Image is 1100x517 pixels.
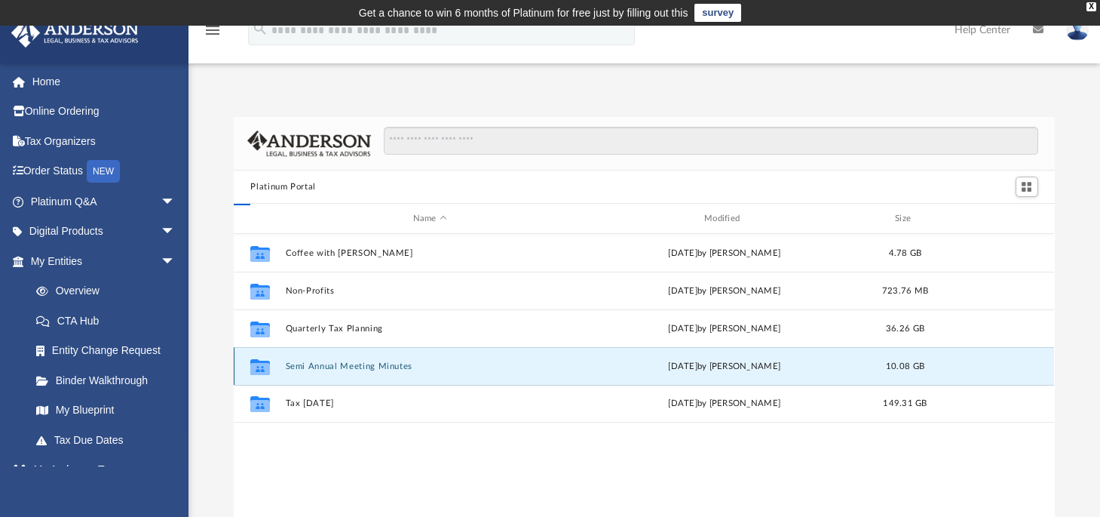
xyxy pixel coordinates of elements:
[11,66,198,97] a: Home
[886,362,924,371] span: 10.08 GB
[204,21,222,39] i: menu
[21,276,198,306] a: Overview
[1016,177,1038,198] button: Switch to Grid View
[241,212,278,226] div: id
[11,186,198,217] a: Platinum Q&Aarrow_drop_down
[286,399,574,408] button: Tax [DATE]
[286,362,574,371] button: Semi Annual Meeting Minutes
[7,18,143,48] img: Anderson Advisors Platinum Portal
[11,455,191,485] a: My Anderson Teamarrow_drop_down
[285,212,574,226] div: Name
[384,127,1037,155] input: Search files and folders
[581,247,869,260] div: [DATE] by [PERSON_NAME]
[1086,2,1096,11] div: close
[161,217,191,248] span: arrow_drop_down
[286,324,574,334] button: Quarterly Tax Planning
[21,306,198,336] a: CTA Hub
[11,97,198,127] a: Online Ordering
[161,186,191,217] span: arrow_drop_down
[161,246,191,277] span: arrow_drop_down
[11,217,198,247] a: Digital Productsarrow_drop_down
[252,20,268,37] i: search
[21,336,198,366] a: Entity Change Request
[21,425,198,455] a: Tax Due Dates
[882,287,928,295] span: 723.76 MB
[581,360,869,374] div: [DATE] by [PERSON_NAME]
[286,286,574,296] button: Non-Profits
[1066,19,1089,41] img: User Pic
[884,399,927,408] span: 149.31 GB
[942,212,1048,226] div: id
[11,126,198,156] a: Tax Organizers
[250,180,316,194] button: Platinum Portal
[889,249,922,257] span: 4.78 GB
[204,29,222,39] a: menu
[359,4,688,22] div: Get a chance to win 6 months of Platinum for free just by filling out this
[581,322,869,336] div: [DATE] by [PERSON_NAME]
[580,212,869,226] div: Modified
[161,455,191,486] span: arrow_drop_down
[581,285,869,298] div: [DATE] by [PERSON_NAME]
[87,160,120,183] div: NEW
[11,246,198,276] a: My Entitiesarrow_drop_down
[875,212,936,226] div: Size
[886,325,924,333] span: 36.26 GB
[694,4,741,22] a: survey
[581,397,869,411] div: [DATE] by [PERSON_NAME]
[11,156,198,187] a: Order StatusNEW
[21,395,191,426] a: My Blueprint
[21,365,198,395] a: Binder Walkthrough
[286,248,574,258] button: Coffee with [PERSON_NAME]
